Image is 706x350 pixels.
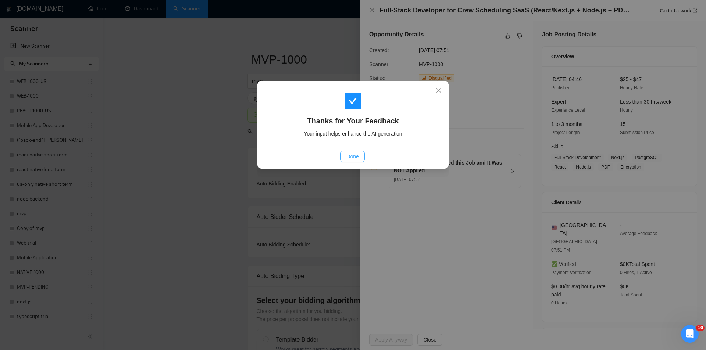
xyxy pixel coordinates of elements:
button: Close [429,81,449,101]
span: Done [346,152,359,160]
button: Done [340,151,364,162]
span: check-square [344,92,362,110]
span: close [436,87,442,93]
iframe: Intercom live chat [681,325,699,343]
span: 10 [696,325,705,331]
h4: Thanks for Your Feedback [269,116,437,126]
span: Your input helps enhance the AI generation [304,131,402,137]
